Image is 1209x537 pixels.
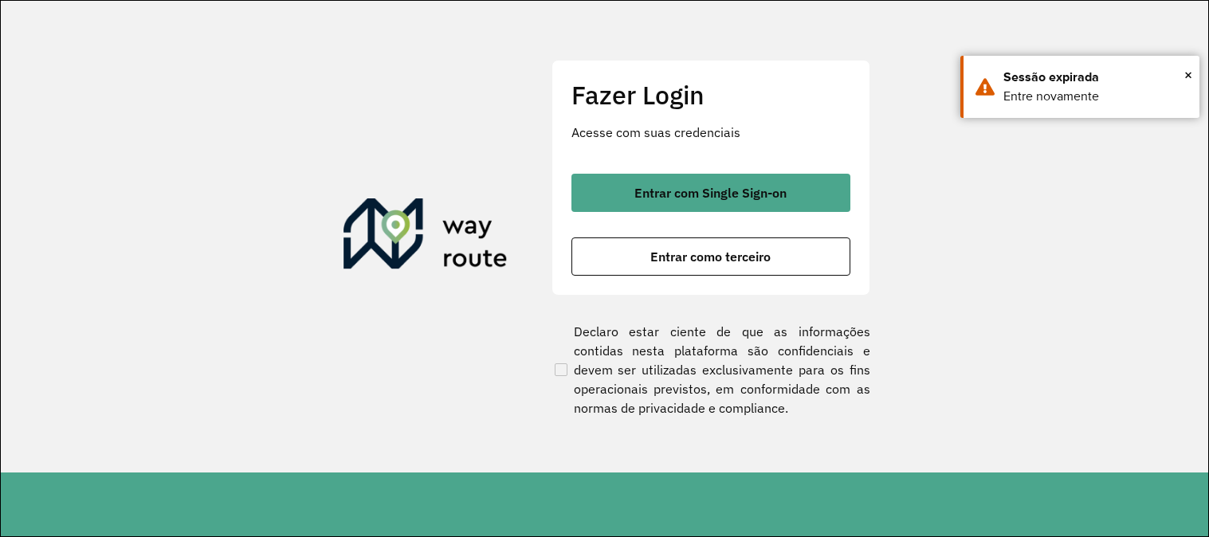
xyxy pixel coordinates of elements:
button: Close [1184,63,1192,87]
span: Entrar com Single Sign-on [634,186,787,199]
p: Acesse com suas credenciais [571,123,850,142]
button: button [571,174,850,212]
button: button [571,237,850,276]
div: Entre novamente [1003,87,1187,106]
span: Entrar como terceiro [650,250,771,263]
img: Roteirizador AmbevTech [343,198,508,275]
span: × [1184,63,1192,87]
label: Declaro estar ciente de que as informações contidas nesta plataforma são confidenciais e devem se... [552,322,870,417]
div: Sessão expirada [1003,68,1187,87]
h2: Fazer Login [571,80,850,110]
